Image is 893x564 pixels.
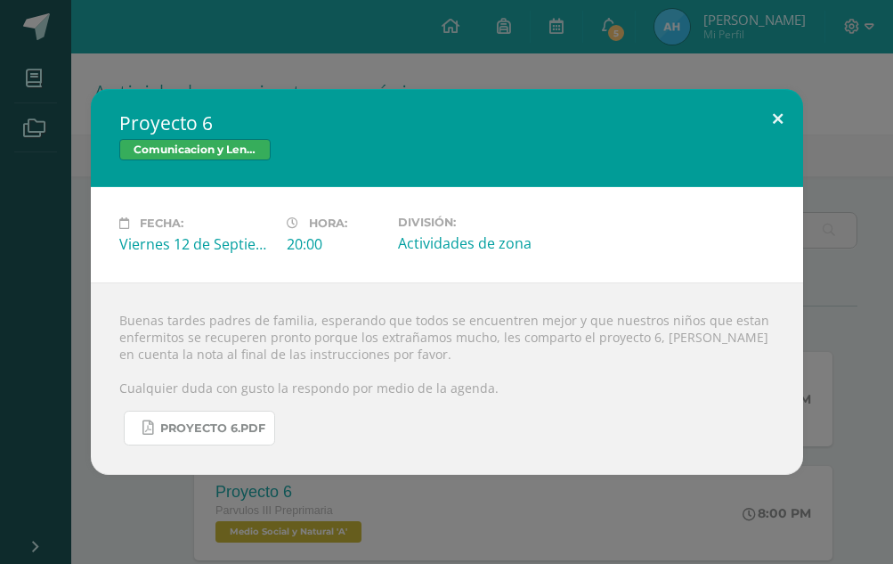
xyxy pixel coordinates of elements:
[752,89,803,150] button: Close (Esc)
[309,217,347,230] span: Hora:
[91,282,803,475] div: Buenas tardes padres de familia, esperando que todos se encuentren mejor y que nuestros niños que...
[287,234,384,254] div: 20:00
[160,421,265,436] span: Proyecto 6.pdf
[398,233,551,253] div: Actividades de zona
[398,216,551,229] label: División:
[124,411,275,445] a: Proyecto 6.pdf
[119,110,775,135] h2: Proyecto 6
[119,234,272,254] div: Viernes 12 de Septiembre
[119,139,271,160] span: Comunicacion y Lenguaje
[140,217,183,230] span: Fecha:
